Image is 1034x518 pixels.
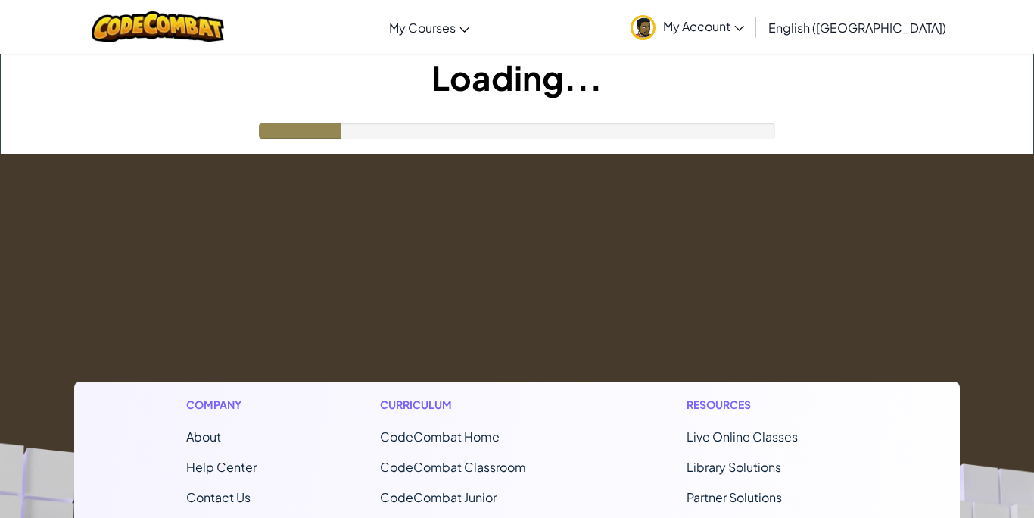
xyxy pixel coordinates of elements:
[631,15,656,40] img: avatar
[389,20,456,36] span: My Courses
[1,54,1033,101] h1: Loading...
[687,429,798,445] a: Live Online Classes
[623,3,752,51] a: My Account
[380,489,497,505] a: CodeCombat Junior
[380,459,526,475] a: CodeCombat Classroom
[186,429,221,445] a: About
[380,397,563,413] h1: Curriculum
[186,489,251,505] span: Contact Us
[687,489,782,505] a: Partner Solutions
[382,7,477,48] a: My Courses
[761,7,954,48] a: English ([GEOGRAPHIC_DATA])
[186,459,257,475] a: Help Center
[768,20,946,36] span: English ([GEOGRAPHIC_DATA])
[186,397,257,413] h1: Company
[380,429,500,445] span: CodeCombat Home
[687,397,848,413] h1: Resources
[687,459,781,475] a: Library Solutions
[663,18,744,34] span: My Account
[92,11,224,42] img: CodeCombat logo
